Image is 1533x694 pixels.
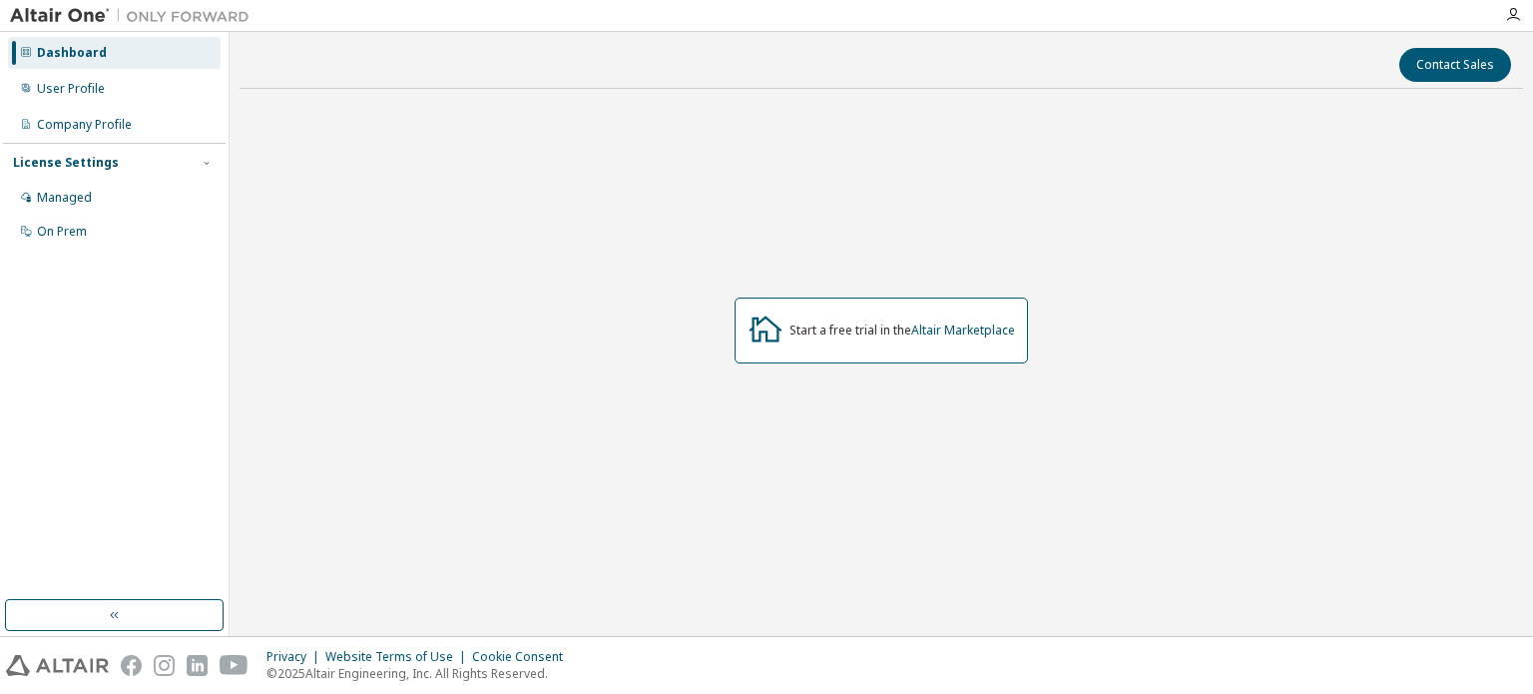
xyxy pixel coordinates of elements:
[187,655,208,676] img: linkedin.svg
[911,322,1015,339] a: Altair Marketplace
[220,655,249,676] img: youtube.svg
[789,323,1015,339] div: Start a free trial in the
[154,655,175,676] img: instagram.svg
[121,655,142,676] img: facebook.svg
[37,117,132,133] div: Company Profile
[266,665,575,682] p: © 2025 Altair Engineering, Inc. All Rights Reserved.
[266,649,325,665] div: Privacy
[10,6,259,26] img: Altair One
[13,155,119,171] div: License Settings
[37,224,87,240] div: On Prem
[37,45,107,61] div: Dashboard
[37,81,105,97] div: User Profile
[6,655,109,676] img: altair_logo.svg
[325,649,472,665] div: Website Terms of Use
[1399,48,1511,82] button: Contact Sales
[37,190,92,206] div: Managed
[472,649,575,665] div: Cookie Consent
